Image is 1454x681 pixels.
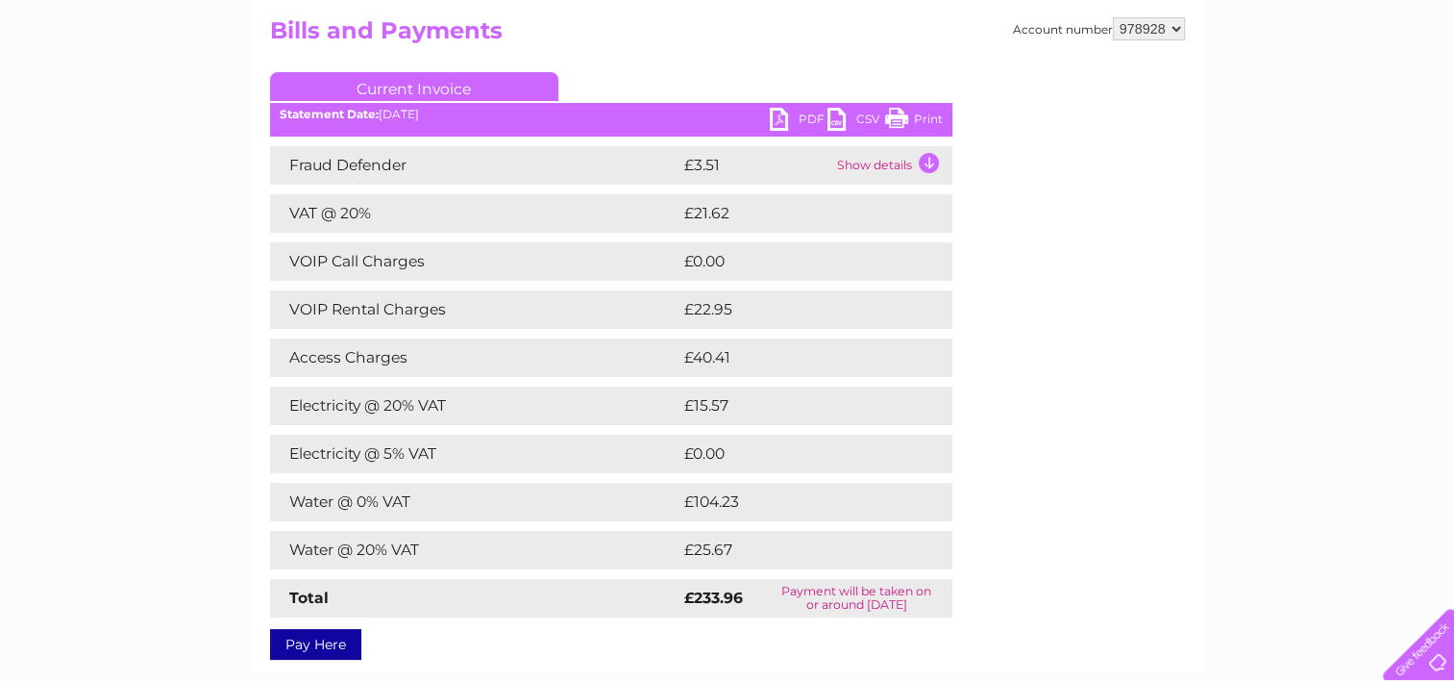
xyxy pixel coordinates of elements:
a: Log out [1391,82,1436,96]
td: £0.00 [679,435,908,473]
div: [DATE] [270,108,952,121]
td: Payment will be taken on or around [DATE] [761,579,952,618]
a: CSV [827,108,885,136]
td: £3.51 [679,146,832,185]
img: logo.png [51,50,149,109]
td: Show details [832,146,952,185]
td: Fraud Defender [270,146,679,185]
td: VAT @ 20% [270,194,679,233]
td: £40.41 [679,339,912,377]
td: VOIP Rental Charges [270,290,679,329]
td: Water @ 20% VAT [270,531,679,569]
td: £104.23 [679,483,917,521]
a: PDF [770,108,827,136]
td: Electricity @ 20% VAT [270,387,679,425]
strong: Total [289,589,329,607]
a: Telecoms [1218,82,1275,96]
a: Print [885,108,943,136]
a: Water [1116,82,1152,96]
a: Contact [1326,82,1373,96]
td: Electricity @ 5% VAT [270,435,679,473]
a: Current Invoice [270,72,558,101]
td: Water @ 0% VAT [270,483,679,521]
h2: Bills and Payments [270,17,1185,54]
td: Access Charges [270,339,679,377]
strong: £233.96 [684,589,743,607]
a: 0333 014 3131 [1092,10,1224,34]
b: Statement Date: [280,107,379,121]
div: Account number [1013,17,1185,40]
td: £25.67 [679,531,913,569]
td: £21.62 [679,194,912,233]
a: Blog [1287,82,1315,96]
td: £22.95 [679,290,913,329]
a: Energy [1164,82,1206,96]
td: VOIP Call Charges [270,242,679,281]
td: £15.57 [679,387,911,425]
div: Clear Business is a trading name of Verastar Limited (registered in [GEOGRAPHIC_DATA] No. 3667643... [274,11,1182,93]
td: £0.00 [679,242,908,281]
a: Pay Here [270,629,361,660]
